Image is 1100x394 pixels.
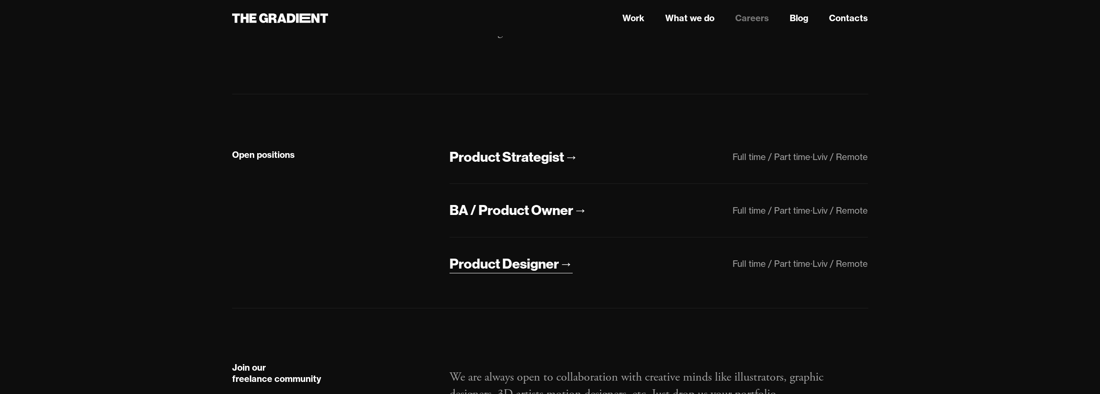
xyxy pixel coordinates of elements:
[813,151,868,162] div: Lviv / Remote
[564,148,578,166] div: →
[450,148,578,167] a: Product Strategist→
[450,201,573,219] div: BA / Product Owner
[810,205,813,216] div: ·
[813,205,868,216] div: Lviv / Remote
[450,148,564,166] div: Product Strategist
[573,201,587,219] div: →
[733,258,810,269] div: Full time / Part time
[232,362,321,384] strong: Join our freelance community
[813,258,868,269] div: Lviv / Remote
[450,255,573,273] a: Product Designer→
[733,205,810,216] div: Full time / Part time
[735,12,769,25] a: Careers
[622,12,644,25] a: Work
[450,255,559,273] div: Product Designer
[790,12,808,25] a: Blog
[665,12,714,25] a: What we do
[810,258,813,269] div: ·
[829,12,868,25] a: Contacts
[810,151,813,162] div: ·
[232,149,295,160] strong: Open positions
[559,255,573,273] div: →
[733,151,810,162] div: Full time / Part time
[450,201,587,220] a: BA / Product Owner→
